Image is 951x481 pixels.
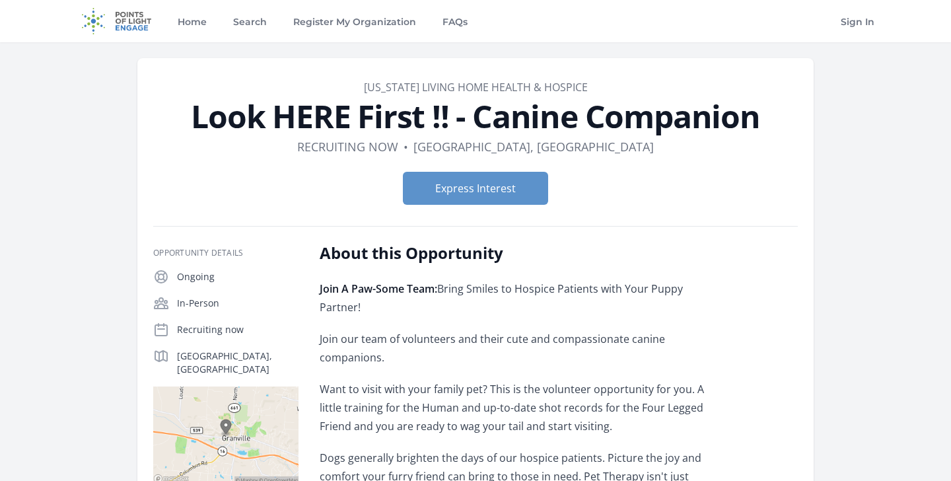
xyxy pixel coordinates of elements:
[403,172,548,205] button: Express Interest
[320,330,706,367] p: Join our team of volunteers and their cute and compassionate canine companions.
[320,380,706,435] p: Want to visit with your family pet? This is the volunteer opportunity for you. A little training ...
[153,100,798,132] h1: Look HERE First !! - Canine Companion
[177,297,299,310] p: In-Person
[413,137,654,156] dd: [GEOGRAPHIC_DATA], [GEOGRAPHIC_DATA]
[153,248,299,258] h3: Opportunity Details
[320,279,706,316] p: Bring Smiles to Hospice Patients with Your Puppy Partner!
[177,270,299,283] p: Ongoing
[297,137,398,156] dd: Recruiting now
[364,80,588,94] a: [US_STATE] Living Home Health & Hospice
[320,242,706,264] h2: About this Opportunity
[320,281,437,296] strong: Join A Paw-Some Team:
[404,137,408,156] div: •
[177,323,299,336] p: Recruiting now
[177,350,299,376] p: [GEOGRAPHIC_DATA], [GEOGRAPHIC_DATA]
